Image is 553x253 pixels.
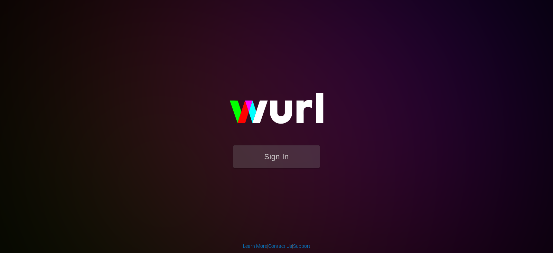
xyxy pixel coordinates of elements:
[243,243,310,250] div: | |
[207,78,346,145] img: wurl-logo-on-black-223613ac3d8ba8fe6dc639794a292ebdb59501304c7dfd60c99c58986ef67473.svg
[243,243,267,249] a: Learn More
[268,243,292,249] a: Contact Us
[233,145,320,168] button: Sign In
[293,243,310,249] a: Support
